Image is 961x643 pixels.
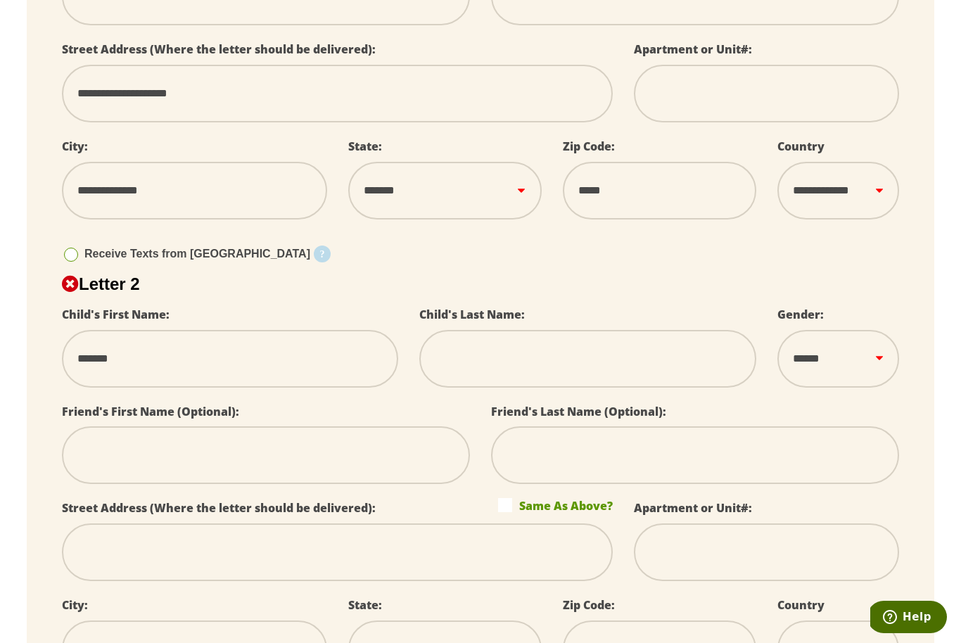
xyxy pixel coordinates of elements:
label: Same As Above? [498,498,613,512]
label: State: [348,139,382,154]
label: Zip Code: [563,139,615,154]
h2: Letter 2 [62,274,899,294]
label: State: [348,597,382,613]
label: Zip Code: [563,597,615,613]
label: Street Address (Where the letter should be delivered): [62,500,376,516]
label: Child's First Name: [62,307,170,322]
label: Country [777,139,825,154]
iframe: Opens a widget where you can find more information [870,601,947,636]
label: Friend's Last Name (Optional): [491,404,666,419]
label: Street Address (Where the letter should be delivered): [62,42,376,57]
label: Apartment or Unit#: [634,42,752,57]
label: City: [62,139,88,154]
label: Country [777,597,825,613]
label: Friend's First Name (Optional): [62,404,239,419]
label: Apartment or Unit#: [634,500,752,516]
label: City: [62,597,88,613]
label: Gender: [777,307,824,322]
span: Receive Texts from [GEOGRAPHIC_DATA] [84,248,310,260]
label: Child's Last Name: [419,307,525,322]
